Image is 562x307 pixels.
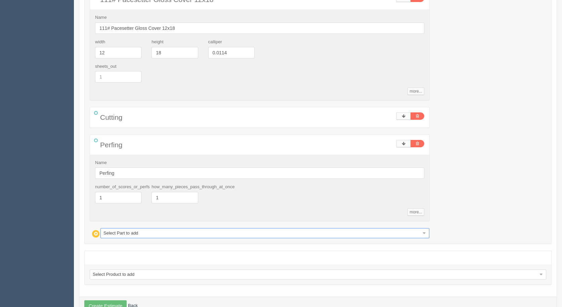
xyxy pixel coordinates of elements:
span: Select Part to add [103,228,420,238]
input: Name [95,22,424,34]
input: 1 [95,71,141,83]
label: width [95,39,105,45]
a: Select Product to add [90,269,546,279]
label: Name [95,14,107,21]
span: Perfing [100,141,123,149]
a: more... [407,208,424,216]
span: Cutting [100,113,123,121]
input: Name [95,167,424,179]
label: sheets_out [95,63,117,70]
a: Select Part to add [100,228,429,238]
label: height [152,39,163,45]
a: more... [407,88,424,95]
label: Name [95,160,107,166]
label: calliper [208,39,222,45]
label: number_of_scores_or_perfs [95,184,141,190]
span: Select Product to add [93,270,537,279]
label: how_many_pieces_pass_through_at_once [152,184,198,190]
